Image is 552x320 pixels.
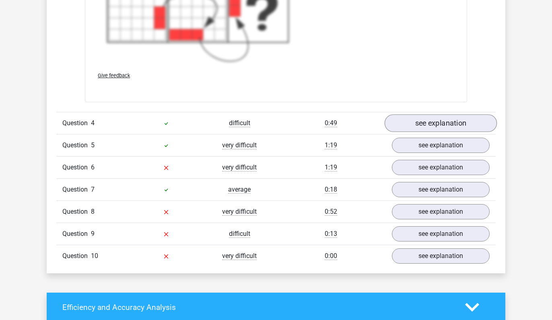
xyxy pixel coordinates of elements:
[62,303,453,312] h4: Efficiency and Accuracy Analysis
[325,119,337,127] span: 0:49
[62,251,91,261] span: Question
[325,230,337,238] span: 0:13
[325,186,337,194] span: 0:18
[229,119,250,127] span: difficult
[91,230,95,237] span: 9
[91,141,95,149] span: 5
[91,252,98,260] span: 10
[325,141,337,149] span: 1:19
[91,208,95,215] span: 8
[222,163,257,171] span: very difficult
[91,119,95,127] span: 4
[392,248,490,264] a: see explanation
[325,208,337,216] span: 0:52
[222,252,257,260] span: very difficult
[228,186,251,194] span: average
[392,138,490,153] a: see explanation
[62,118,91,128] span: Question
[62,163,91,172] span: Question
[62,140,91,150] span: Question
[91,163,95,171] span: 6
[62,229,91,239] span: Question
[222,141,257,149] span: very difficult
[222,208,257,216] span: very difficult
[385,114,497,132] a: see explanation
[91,186,95,193] span: 7
[98,72,130,78] span: Give feedback
[325,252,337,260] span: 0:00
[229,230,250,238] span: difficult
[392,204,490,219] a: see explanation
[62,185,91,194] span: Question
[62,207,91,217] span: Question
[392,226,490,242] a: see explanation
[392,182,490,197] a: see explanation
[325,163,337,171] span: 1:19
[392,160,490,175] a: see explanation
